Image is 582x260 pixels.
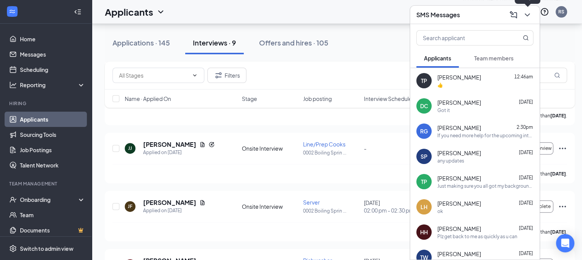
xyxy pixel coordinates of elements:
svg: Ellipses [558,202,567,211]
span: Applicants [424,55,451,62]
svg: WorkstreamLogo [8,8,16,15]
div: Applied on [DATE] [143,149,215,156]
span: Interview Schedule [364,95,412,102]
span: [PERSON_NAME] [437,225,481,232]
svg: Document [199,200,205,206]
span: [PERSON_NAME] [437,174,481,182]
p: 0002 Boiling Sprin ... [303,149,359,156]
span: [DATE] [519,225,533,231]
button: ComposeMessage [507,9,520,21]
a: Applicants [20,112,85,127]
div: TP [421,178,427,185]
span: Name · Applied On [125,95,171,102]
span: [PERSON_NAME] [437,99,481,106]
svg: Collapse [74,8,82,16]
b: [DATE] [550,113,566,119]
div: any updates [437,158,464,164]
input: All Stages [119,71,189,80]
button: Filter Filters [207,68,246,83]
input: Search applicant [417,31,507,45]
span: 02:00 pm - 02:30 pm [364,206,420,214]
div: [DATE] [364,199,420,214]
span: [DATE] [519,99,533,105]
a: Job Postings [20,142,85,158]
div: Team Management [9,180,84,187]
p: 0002 Boiling Sprin ... [303,208,359,214]
svg: ChevronDown [523,10,532,19]
span: Team members [474,55,514,62]
svg: Ellipses [558,144,567,153]
span: [PERSON_NAME] [437,73,481,81]
div: RG [420,127,428,135]
svg: UserCheck [9,196,17,203]
div: 👍 [437,82,443,88]
span: [PERSON_NAME] [437,200,481,207]
div: LH [421,203,427,211]
a: Messages [20,47,85,62]
span: [PERSON_NAME] [437,250,481,258]
svg: Filter [214,71,223,80]
div: Reporting [20,81,86,89]
div: HH [420,228,428,236]
div: JF [128,203,132,210]
h5: [PERSON_NAME] [143,140,196,149]
div: Interviews · 9 [193,38,236,47]
span: Stage [242,95,257,102]
svg: QuestionInfo [540,7,549,16]
a: Team [20,207,85,223]
h3: SMS Messages [416,11,460,19]
span: - [364,145,367,152]
svg: Reapply [209,141,215,148]
div: If you need more help for the upcoming interview, you can call me back. The call may be recorded ... [437,132,533,139]
span: [PERSON_NAME] [437,124,481,132]
svg: Settings [9,245,17,252]
div: Plz get back to me as quickly as u can [437,233,517,240]
div: Applications · 145 [112,38,170,47]
div: TP [421,77,427,84]
div: DC [420,102,428,110]
span: Job posting [303,95,332,102]
span: Server [303,199,320,206]
b: [DATE] [550,229,566,235]
svg: Analysis [9,81,17,89]
div: RS [558,8,564,15]
span: [DATE] [519,250,533,256]
svg: Document [199,141,205,148]
svg: ChevronDown [156,7,165,16]
div: ok [437,208,443,214]
div: JJ [128,145,132,151]
span: [DATE] [519,175,533,180]
h1: Applicants [105,5,153,18]
div: Offers and hires · 105 [259,38,328,47]
svg: ChevronDown [192,72,198,78]
span: 12:46am [514,74,533,80]
span: [PERSON_NAME] [437,149,481,157]
div: Onsite Interview [242,203,298,210]
svg: MagnifyingGlass [523,35,529,41]
a: DocumentsCrown [20,223,85,238]
svg: MagnifyingGlass [554,72,560,78]
div: Applied on [DATE] [143,207,205,214]
span: [DATE] [519,149,533,155]
div: Got it [437,107,450,114]
div: SP [421,153,427,160]
span: [DATE] [519,200,533,206]
svg: ComposeMessage [509,10,518,19]
div: Onboarding [20,196,79,203]
b: [DATE] [550,171,566,177]
div: Hiring [9,100,84,107]
a: Talent Network [20,158,85,173]
button: ChevronDown [521,9,533,21]
a: Sourcing Tools [20,127,85,142]
div: Onsite Interview [242,145,298,152]
span: Line/Prep Cooks [303,141,346,148]
div: Just making sure you all got my background check started [437,183,533,189]
span: 2:30pm [517,124,533,130]
a: Scheduling [20,62,85,77]
a: Home [20,31,85,47]
div: Open Intercom Messenger [556,234,574,252]
div: Switch to admin view [20,245,73,252]
h5: [PERSON_NAME] [143,198,196,207]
